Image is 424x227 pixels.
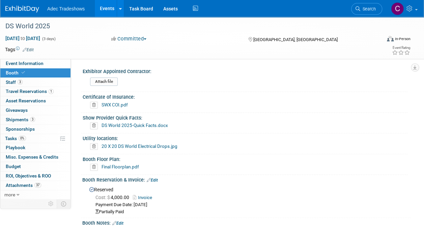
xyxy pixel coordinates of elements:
td: Personalize Event Tab Strip [45,199,57,208]
a: Attachments37 [0,181,70,190]
span: 0% [19,136,26,141]
a: Giveaways [0,106,70,115]
a: Tasks0% [0,134,70,143]
a: Edit [112,221,123,226]
span: Booth [6,70,26,75]
span: 4,000.00 [95,195,132,200]
div: Show Provider Quick Facts: [83,113,407,121]
span: ROI, Objectives & ROO [6,173,51,179]
span: Playbook [6,145,25,150]
div: In-Person [395,36,411,41]
a: Search [351,3,382,15]
a: Delete attachment? [90,103,101,107]
a: Edit [147,178,158,183]
a: Travel Reservations1 [0,87,70,96]
a: ROI, Objectives & ROO [0,171,70,181]
div: Exhibitor Appointed Contractor: [83,66,407,75]
i: Booth reservation complete [22,71,25,74]
span: 3 [30,117,35,122]
span: [GEOGRAPHIC_DATA], [GEOGRAPHIC_DATA] [253,37,338,42]
img: Carol Schmidlin [391,2,404,15]
a: Edit [23,47,34,52]
span: Cost: $ [95,195,111,200]
a: Event Information [0,59,70,68]
a: 20 X 20 DS World Electrical Drops.jpg [102,143,177,149]
a: Invoice [133,195,156,200]
div: Reserved [87,185,405,215]
a: Delete attachment? [90,165,101,169]
div: Booth Floor Plan: [83,154,407,163]
span: Shipments [6,117,35,122]
div: DS World 2025 [3,20,376,32]
span: more [4,192,15,197]
span: Attachments [6,183,41,188]
span: Tasks [5,136,26,141]
span: Travel Reservations [6,89,54,94]
img: ExhibitDay [5,6,39,12]
a: Delete attachment? [90,123,101,128]
td: Tags [5,46,34,53]
a: SWX COI.pdf [102,102,128,107]
div: Payment Due Date: [DATE] [95,202,405,208]
td: Toggle Event Tabs [57,199,71,208]
span: Misc. Expenses & Credits [6,154,58,160]
div: Utility locations: [83,133,407,142]
a: Final Floorplan.pdf [102,164,139,169]
span: Event Information [6,61,44,66]
span: 37 [34,183,41,188]
div: Booth Notes: [82,218,411,227]
a: Booth [0,68,70,77]
a: Shipments3 [0,115,70,124]
a: Asset Reservations [0,96,70,105]
div: Event Format [351,35,411,45]
span: Staff [6,79,23,85]
a: Misc. Expenses & Credits [0,153,70,162]
a: Playbook [0,143,70,152]
span: Asset Reservations [6,98,46,103]
a: DS World 2025-Quick Facts.docx [102,123,168,128]
span: Sponsorships [6,126,35,132]
div: Event Rating [392,46,410,50]
span: 1 [49,89,54,94]
a: Sponsorships [0,125,70,134]
span: to [20,36,26,41]
a: Budget [0,162,70,171]
span: Adec Tradeshows [47,6,85,11]
span: Giveaways [6,107,28,113]
a: Delete attachment? [90,144,101,149]
div: Booth Reservation & Invoice: [82,175,411,184]
div: Partially Paid [95,209,405,215]
a: more [0,190,70,199]
span: 3 [18,79,23,85]
div: Certificate of Insurance: [83,92,407,100]
img: Format-Inperson.png [387,36,394,41]
span: (3 days) [41,37,56,41]
span: Search [360,6,376,11]
a: Staff3 [0,78,70,87]
button: Committed [109,35,149,42]
span: Budget [6,164,21,169]
span: [DATE] [DATE] [5,35,40,41]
